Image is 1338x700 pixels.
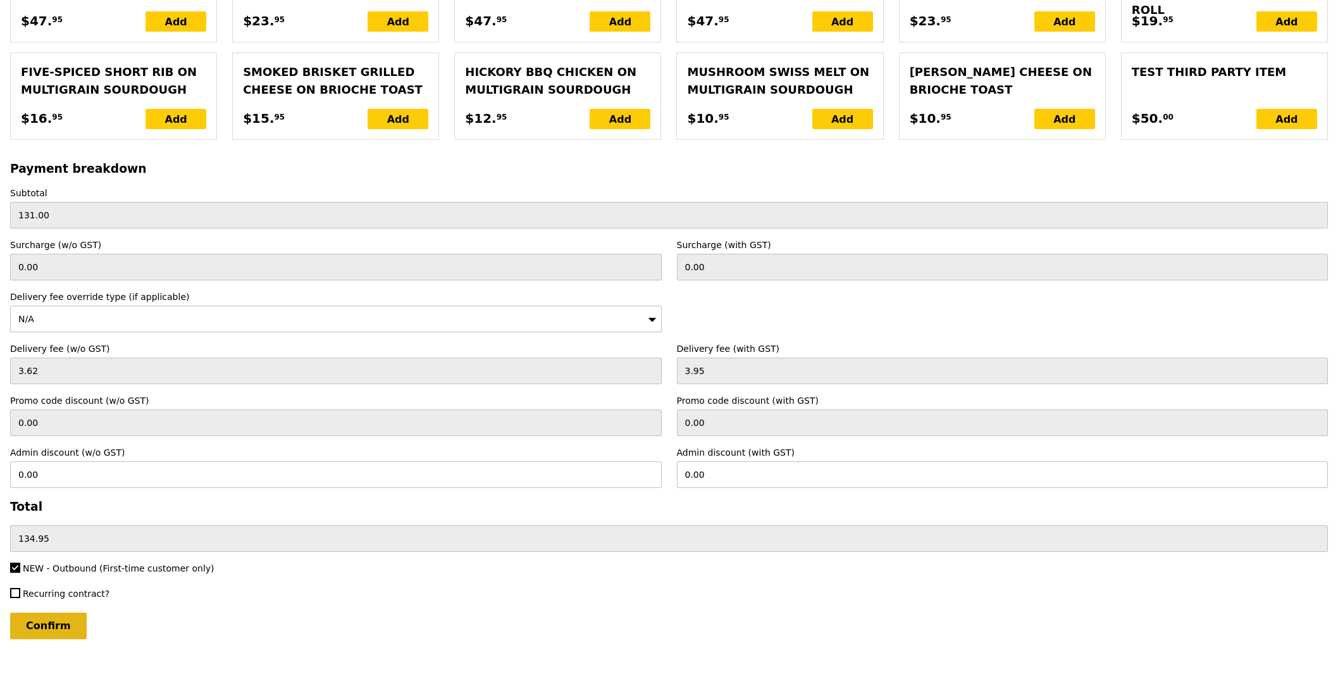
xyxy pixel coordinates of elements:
span: NEW - Outbound (First-time customer only) [23,563,214,573]
input: Recurring contract? [10,588,20,598]
div: Add [1034,11,1095,32]
span: $12. [465,109,496,128]
div: Add [1034,109,1095,129]
label: Subtotal [10,187,1328,199]
input: NEW - Outbound (First-time customer only) [10,563,20,573]
span: 95 [1163,15,1174,25]
span: $15. [243,109,274,128]
div: Add [812,11,873,32]
input: Confirm [10,613,87,639]
span: 95 [52,112,63,122]
div: [PERSON_NAME] Cheese on Brioche Toast [910,63,1095,99]
label: Delivery fee (with GST) [677,342,1329,355]
div: Add [1256,109,1317,129]
span: 95 [275,112,285,122]
label: Promo code discount (w/o GST) [10,394,662,407]
span: $50. [1132,109,1163,128]
div: Add [590,109,650,129]
div: Add [590,11,650,32]
label: Delivery fee override type (if applicable) [10,291,662,303]
label: Promo code discount (with GST) [677,394,1329,407]
label: Admin discount (w/o GST) [10,446,662,459]
span: $23. [910,11,941,30]
div: Add [146,109,206,129]
div: Five‑spiced Short Rib on Multigrain Sourdough [21,63,206,99]
h3: Payment breakdown [10,162,1328,175]
div: Mushroom Swiss Melt on Multigrain Sourdough [687,63,872,99]
span: Recurring contract? [23,589,109,599]
div: Add [368,11,428,32]
div: Hickory BBQ Chicken on Multigrain Sourdough [465,63,650,99]
span: 95 [941,15,951,25]
span: $16. [21,109,52,128]
span: 95 [719,15,729,25]
div: Smoked Brisket Grilled Cheese on Brioche Toast [243,63,428,99]
label: Surcharge (with GST) [677,239,1329,251]
span: 95 [275,15,285,25]
span: 95 [719,112,729,122]
div: Add [146,11,206,32]
label: Delivery fee (w/o GST) [10,342,662,355]
span: 95 [52,15,63,25]
div: Add [812,109,873,129]
span: N/A [18,314,34,324]
span: $47. [465,11,496,30]
span: $47. [21,11,52,30]
div: Add [1256,11,1317,32]
label: Admin discount (with GST) [677,446,1329,459]
h3: Total [10,500,1328,513]
span: 95 [941,112,951,122]
div: Test third party item [1132,63,1317,81]
span: $47. [687,11,718,30]
span: $23. [243,11,274,30]
span: $19. [1132,11,1163,30]
span: 95 [497,112,507,122]
span: $10. [687,109,718,128]
span: $10. [910,109,941,128]
span: 95 [497,15,507,25]
div: Add [368,109,428,129]
span: 00 [1163,112,1174,122]
label: Surcharge (w/o GST) [10,239,662,251]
